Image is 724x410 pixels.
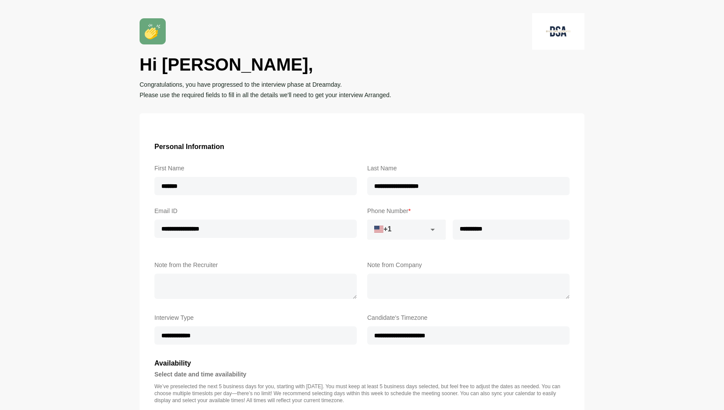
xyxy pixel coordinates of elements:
h3: Personal Information [154,141,570,152]
h4: Select date and time availability [154,369,570,380]
h1: Hi [PERSON_NAME], [140,53,584,76]
label: Last Name [367,163,570,173]
img: logo [532,13,584,50]
label: Candidate's Timezone [367,312,570,323]
p: Please use the required fields to fill in all the details we'll need to get your interview Arranged. [140,90,584,100]
p: We’ve preselected the next 5 business days for you, starting with [DATE]. You must keep at least ... [154,383,570,404]
label: Note from the Recruiter [154,260,357,270]
h3: Availability [154,358,570,369]
label: Email ID [154,206,357,216]
label: Interview Type [154,312,357,323]
strong: Congratulations, you have progressed to the interview phase at Dreamday. [140,81,342,88]
label: First Name [154,163,357,173]
label: Note from Company [367,260,570,270]
label: Phone Number [367,206,570,216]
